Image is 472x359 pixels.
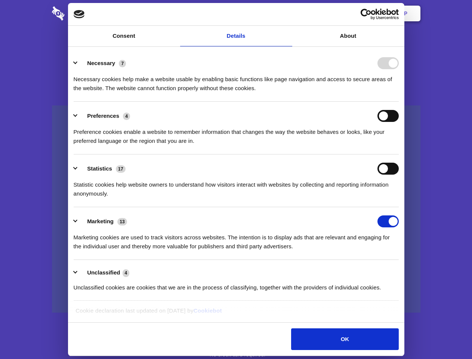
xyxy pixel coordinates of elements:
a: About [292,26,404,46]
div: Preference cookies enable a website to remember information that changes the way the website beha... [74,122,399,145]
span: 13 [117,218,127,225]
span: 4 [123,113,130,120]
button: Necessary (7) [74,57,131,69]
img: logo-wordmark-white-trans-d4663122ce5f474addd5e946df7df03e33cb6a1c49d2221995e7729f52c070b2.svg [52,6,116,21]
button: Statistics (17) [74,163,130,175]
a: Consent [68,26,180,46]
span: 17 [116,165,126,173]
h4: Auto-redaction of sensitive data, encrypted data sharing and self-destructing private chats. Shar... [52,68,420,93]
a: Wistia video thumbnail [52,105,420,313]
div: Marketing cookies are used to track visitors across websites. The intention is to display ads tha... [74,227,399,251]
span: 7 [119,60,126,67]
h1: Eliminate Slack Data Loss. [52,34,420,61]
button: OK [291,328,398,350]
img: logo [74,10,85,18]
span: 4 [123,269,130,277]
a: Login [339,2,371,25]
div: Unclassified cookies are cookies that we are in the process of classifying, together with the pro... [74,277,399,292]
a: Usercentrics Cookiebot - opens in a new window [333,9,399,20]
div: Cookie declaration last updated on [DATE] by [70,306,402,321]
a: Contact [303,2,337,25]
button: Marketing (13) [74,215,132,227]
label: Necessary [87,60,115,66]
div: Statistic cookies help website owners to understand how visitors interact with websites by collec... [74,175,399,198]
button: Preferences (4) [74,110,135,122]
div: Necessary cookies help make a website usable by enabling basic functions like page navigation and... [74,69,399,93]
label: Marketing [87,218,114,224]
a: Details [180,26,292,46]
a: Cookiebot [194,307,222,314]
iframe: Drift Widget Chat Controller [435,322,463,350]
a: Pricing [219,2,252,25]
label: Preferences [87,113,119,119]
label: Statistics [87,165,112,172]
button: Unclassified (4) [74,268,134,277]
